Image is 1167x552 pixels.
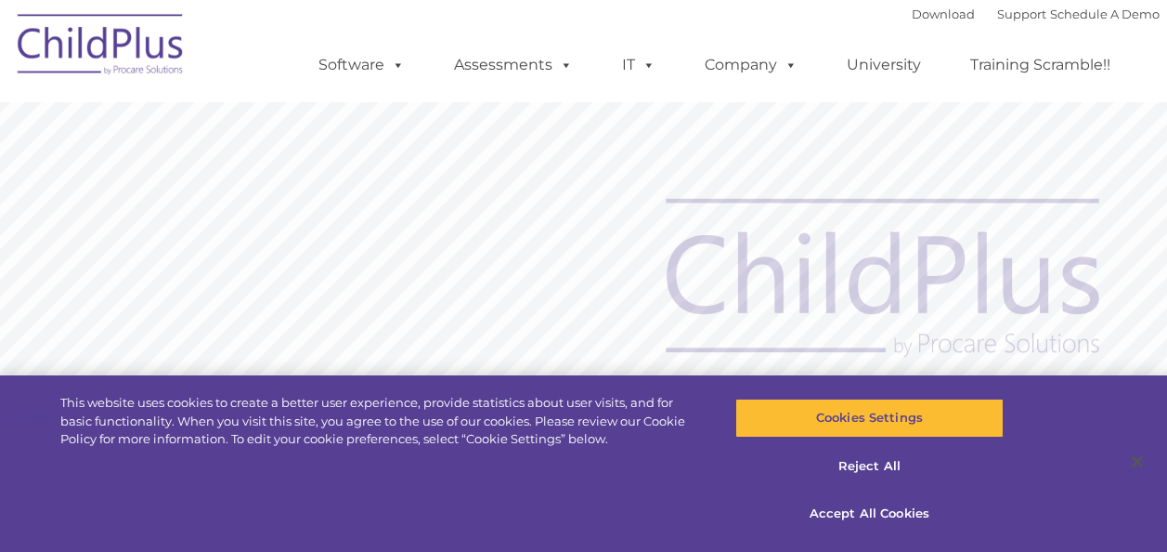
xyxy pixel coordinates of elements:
[735,447,1004,486] button: Reject All
[435,46,591,84] a: Assessments
[8,1,194,94] img: ChildPlus by Procare Solutions
[735,494,1004,533] button: Accept All Cookies
[912,7,975,21] a: Download
[1117,441,1158,482] button: Close
[828,46,940,84] a: University
[603,46,674,84] a: IT
[60,394,700,449] div: This website uses cookies to create a better user experience, provide statistics about user visit...
[997,7,1046,21] a: Support
[952,46,1129,84] a: Training Scramble!!
[300,46,423,84] a: Software
[735,399,1004,438] button: Cookies Settings
[686,46,816,84] a: Company
[912,7,1160,21] font: |
[1050,7,1160,21] a: Schedule A Demo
